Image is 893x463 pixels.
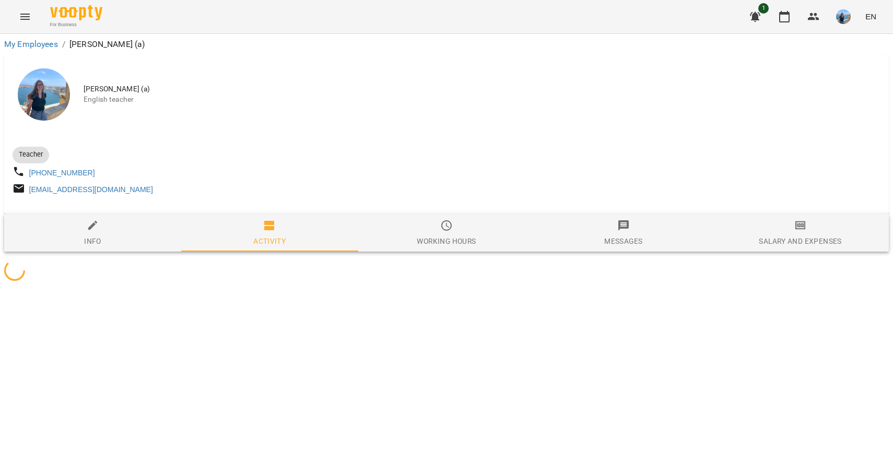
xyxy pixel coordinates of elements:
[417,235,476,247] div: Working hours
[604,235,642,247] div: Messages
[62,38,65,51] li: /
[29,185,153,194] a: [EMAIL_ADDRESS][DOMAIN_NAME]
[13,150,49,159] span: Teacher
[865,11,876,22] span: EN
[836,9,851,24] img: 8b0d75930c4dba3d36228cba45c651ae.jpg
[4,38,889,51] nav: breadcrumb
[861,7,880,26] button: EN
[69,38,145,51] p: [PERSON_NAME] (а)
[18,68,70,121] img: Ковальовська Анастасія Вячеславівна (а)
[29,169,95,177] a: [PHONE_NUMBER]
[50,5,102,20] img: Voopty Logo
[4,39,58,49] a: My Employees
[84,94,880,105] span: English teacher
[13,4,38,29] button: Menu
[253,235,286,247] div: Activity
[758,3,769,14] span: 1
[759,235,841,247] div: Salary and Expenses
[84,84,880,94] span: [PERSON_NAME] (а)
[84,235,101,247] div: Info
[50,21,102,28] span: For Business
